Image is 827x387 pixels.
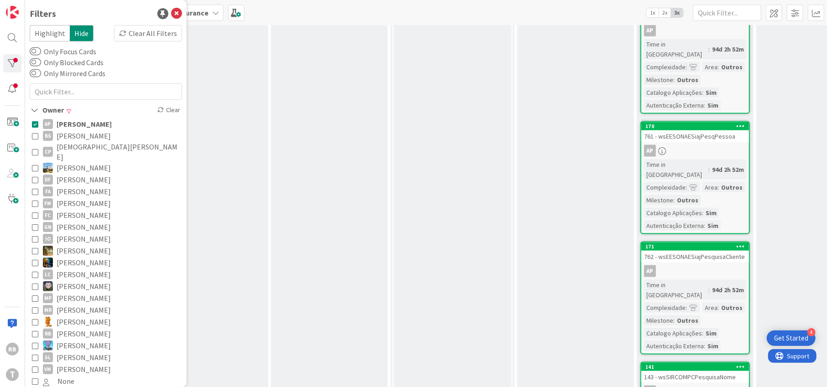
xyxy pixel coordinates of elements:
span: [PERSON_NAME] [57,292,111,304]
span: : [686,62,687,72]
img: DG [43,163,53,173]
input: Quick Filter... [30,83,182,100]
div: Catalogo Aplicações [644,328,702,338]
a: 170761 - wsEESONAESiajPesqPessoaAPTime in [GEOGRAPHIC_DATA]:94d 2h 52mComplexidade:Area:OutrosMil... [640,121,750,234]
div: 141143 - wsSIRCOMPCPesquisaNome [641,363,749,383]
div: Outros [719,62,745,72]
div: 141 [645,364,749,370]
span: [PERSON_NAME] [57,328,111,340]
div: AP [641,265,749,277]
div: LC [43,269,53,279]
span: : [686,303,687,313]
span: : [708,285,710,295]
button: RB [PERSON_NAME] [32,328,180,340]
div: 94d 2h 52m [710,165,746,175]
div: Sim [705,341,721,351]
button: MR [PERSON_NAME] [32,304,180,316]
span: : [708,165,710,175]
div: Milestone [644,195,673,205]
button: LC [PERSON_NAME] [32,268,180,280]
img: LS [43,281,53,291]
div: Outros [675,315,701,325]
div: Milestone [644,315,673,325]
div: Sim [703,208,719,218]
button: DF [PERSON_NAME] [32,174,180,186]
div: Sim [705,100,721,110]
span: : [702,328,703,338]
div: AP [641,25,749,36]
div: Area [702,62,718,72]
button: SL [PERSON_NAME] [32,351,180,363]
div: 94d 2h 52m [710,285,746,295]
span: : [718,303,719,313]
div: FC [43,210,53,220]
div: Sim [703,328,719,338]
a: 171762 - wsEESONAESiajPesquisaClienteAPTime in [GEOGRAPHIC_DATA]:94d 2h 52mComplexidade:Area:Outr... [640,242,750,355]
span: [PERSON_NAME] [57,186,111,197]
span: Hide [70,25,94,41]
button: Only Mirrored Cards [30,69,41,78]
span: : [673,195,675,205]
div: SL [43,352,53,362]
div: 762 - wsEESONAESiajPesquisaCliente [641,251,749,263]
button: FM [PERSON_NAME] [32,197,180,209]
input: Quick Filter... [693,5,761,21]
div: Owner [30,104,65,116]
span: [PERSON_NAME] [57,118,112,130]
div: IO [43,234,53,244]
div: VM [43,364,53,374]
div: Autenticação Externa [644,221,704,231]
button: IO [PERSON_NAME] [32,233,180,245]
div: 761 - wsEESONAESiajPesqPessoa [641,130,749,142]
div: GN [43,222,53,232]
span: None [57,375,74,387]
div: AP [43,119,53,129]
div: DF [43,175,53,185]
label: Only Focus Cards [30,46,96,57]
div: Complexidade [644,62,686,72]
span: 1x [646,8,659,17]
div: AP [644,145,656,157]
span: [PERSON_NAME] [57,209,111,221]
span: [PERSON_NAME] [57,363,111,375]
div: Open Get Started checklist, remaining modules: 4 [767,330,816,346]
div: 171 [645,243,749,250]
span: Support [19,1,42,12]
div: 170 [645,123,749,129]
div: AP [644,25,656,36]
img: Visit kanbanzone.com [6,6,19,19]
button: MP [PERSON_NAME] [32,292,180,304]
div: CP [43,147,53,157]
span: 3x [671,8,683,17]
span: : [686,182,687,192]
button: RL [PERSON_NAME] [32,316,180,328]
div: 170761 - wsEESONAESiajPesqPessoa [641,122,749,142]
img: RL [43,317,53,327]
div: Time in [GEOGRAPHIC_DATA] [644,39,708,59]
div: Complexidade [644,303,686,313]
div: Milestone [644,75,673,85]
img: JC [43,246,53,256]
button: FC [PERSON_NAME] [32,209,180,221]
button: LS [PERSON_NAME] [32,280,180,292]
div: 94d 2h 52m [710,44,746,54]
div: Complexidade [644,182,686,192]
span: [PERSON_NAME] [57,257,111,268]
span: : [704,100,705,110]
span: : [702,88,703,98]
button: AP [PERSON_NAME] [32,118,180,130]
span: : [673,315,675,325]
span: [PERSON_NAME] [57,316,111,328]
span: [PERSON_NAME] [57,197,111,209]
div: Sim [703,88,719,98]
div: Time in [GEOGRAPHIC_DATA] [644,160,708,180]
div: 170 [641,122,749,130]
div: 171 [641,243,749,251]
span: [PERSON_NAME] [57,162,111,174]
span: : [718,62,719,72]
div: T [6,368,19,381]
div: Autenticação Externa [644,100,704,110]
button: SF [PERSON_NAME] [32,340,180,351]
div: 171762 - wsEESONAESiajPesquisaCliente [641,243,749,263]
span: : [704,221,705,231]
